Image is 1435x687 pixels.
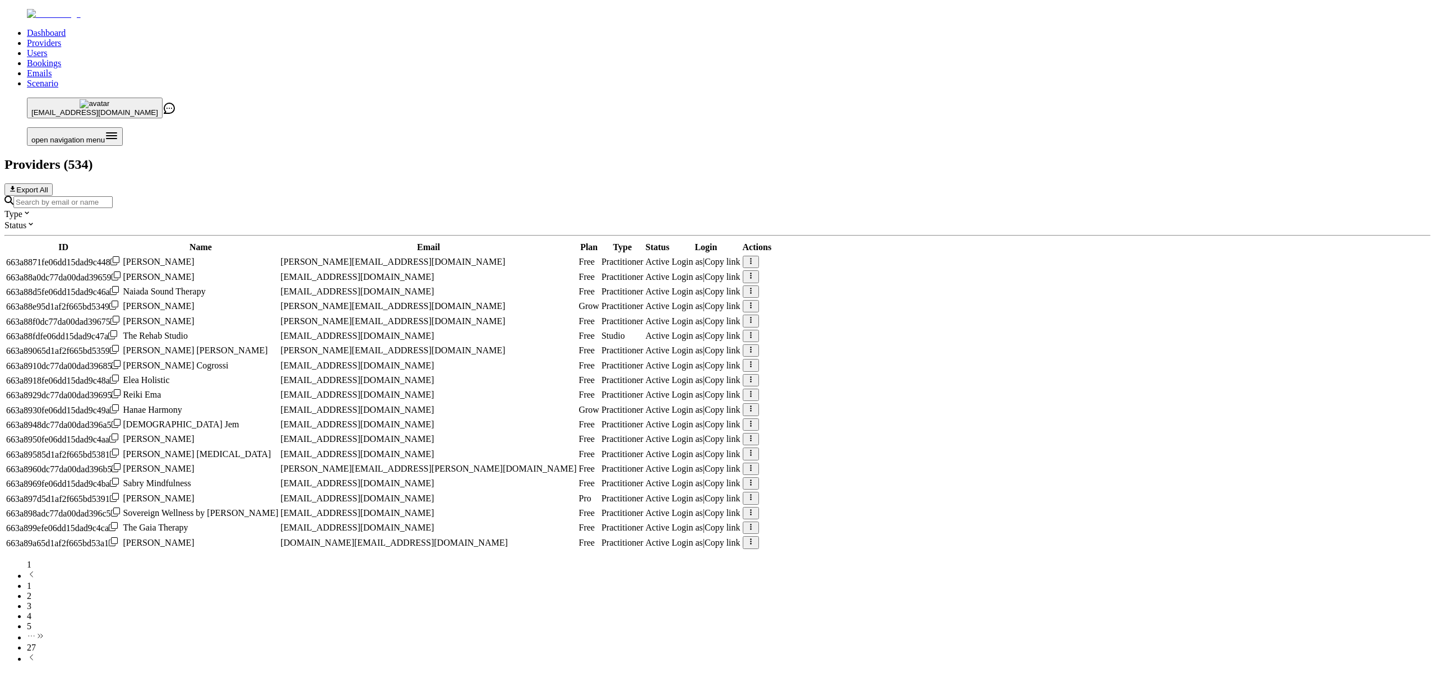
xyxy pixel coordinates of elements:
[4,208,1431,219] div: Type
[6,360,121,371] div: Click to copy
[27,9,81,19] img: Fluum Logo
[123,449,271,459] span: [PERSON_NAME] [MEDICAL_DATA]
[705,287,740,296] span: Copy link
[27,48,47,58] a: Users
[578,508,594,518] span: Free
[601,449,644,459] span: validated
[123,316,194,326] span: [PERSON_NAME]
[123,419,239,429] span: [DEMOGRAPHIC_DATA] Jem
[672,301,703,311] span: Login as
[6,508,121,519] div: Click to copy
[6,419,121,430] div: Click to copy
[280,494,434,503] span: [EMAIL_ADDRESS][DOMAIN_NAME]
[31,108,158,117] span: [EMAIL_ADDRESS][DOMAIN_NAME]
[578,331,594,340] span: Free
[6,449,121,460] div: Click to copy
[705,523,740,532] span: Copy link
[705,538,740,547] span: Copy link
[123,390,161,399] span: Reiki Ema
[671,242,740,253] th: Login
[601,316,644,326] span: validated
[672,449,703,459] span: Login as
[601,478,644,488] span: validated
[646,361,670,371] div: Active
[646,272,670,282] div: Active
[6,537,121,548] div: Click to copy
[123,272,194,282] span: [PERSON_NAME]
[705,449,740,459] span: Copy link
[4,560,1431,664] nav: pagination navigation
[672,345,740,356] div: |
[6,389,121,400] div: Click to copy
[601,419,644,429] span: validated
[27,560,31,569] span: 1
[6,242,121,253] th: ID
[27,581,1431,591] li: pagination item 1 active
[280,405,434,414] span: [EMAIL_ADDRESS][DOMAIN_NAME]
[672,419,740,430] div: |
[6,256,121,268] div: Click to copy
[280,464,576,473] span: [PERSON_NAME][EMAIL_ADDRESS][PERSON_NAME][DOMAIN_NAME]
[280,257,505,266] span: [PERSON_NAME][EMAIL_ADDRESS][DOMAIN_NAME]
[280,272,434,282] span: [EMAIL_ADDRESS][DOMAIN_NAME]
[646,316,670,326] div: Active
[4,157,1431,172] h2: Providers ( 534 )
[601,331,625,340] span: validated
[122,242,279,253] th: Name
[672,494,703,503] span: Login as
[123,478,191,488] span: Sabry Mindfulness
[280,390,434,399] span: [EMAIL_ADDRESS][DOMAIN_NAME]
[280,508,434,518] span: [EMAIL_ADDRESS][DOMAIN_NAME]
[27,38,61,48] a: Providers
[672,331,703,340] span: Login as
[123,375,169,385] span: Elea Holistic
[80,99,109,108] img: avatar
[601,287,644,296] span: validated
[578,375,594,385] span: Free
[123,523,188,532] span: The Gaia Therapy
[672,478,740,488] div: |
[672,508,703,518] span: Login as
[280,316,505,326] span: [PERSON_NAME][EMAIL_ADDRESS][DOMAIN_NAME]
[672,272,703,282] span: Login as
[578,361,594,370] span: Free
[672,361,703,370] span: Login as
[646,345,670,356] div: Active
[672,316,740,326] div: |
[6,493,121,504] div: Click to copy
[705,478,740,488] span: Copy link
[646,449,670,459] div: Active
[6,522,121,533] div: Click to copy
[646,434,670,444] div: Active
[578,301,599,311] span: Grow
[27,621,1431,631] li: pagination item 5
[646,287,670,297] div: Active
[705,375,740,385] span: Copy link
[672,287,703,296] span: Login as
[646,478,670,488] div: Active
[6,286,121,297] div: Click to copy
[601,242,644,253] th: Type
[6,330,121,342] div: Click to copy
[280,331,434,340] span: [EMAIL_ADDRESS][DOMAIN_NAME]
[123,331,188,340] span: The Rehab Studio
[4,219,1431,230] div: Status
[672,257,740,267] div: |
[578,419,594,429] span: Free
[280,301,505,311] span: [PERSON_NAME][EMAIL_ADDRESS][DOMAIN_NAME]
[705,419,740,429] span: Copy link
[672,375,703,385] span: Login as
[646,390,670,400] div: Active
[578,242,599,253] th: Plan
[27,58,61,68] a: Bookings
[6,271,121,283] div: Click to copy
[27,68,52,78] a: Emails
[672,523,703,532] span: Login as
[646,494,670,504] div: Active
[27,127,123,146] button: Open menu
[601,494,644,503] span: validated
[27,570,1431,581] li: previous page button
[13,196,113,208] input: Search by email or name
[578,434,594,444] span: Free
[672,287,740,297] div: |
